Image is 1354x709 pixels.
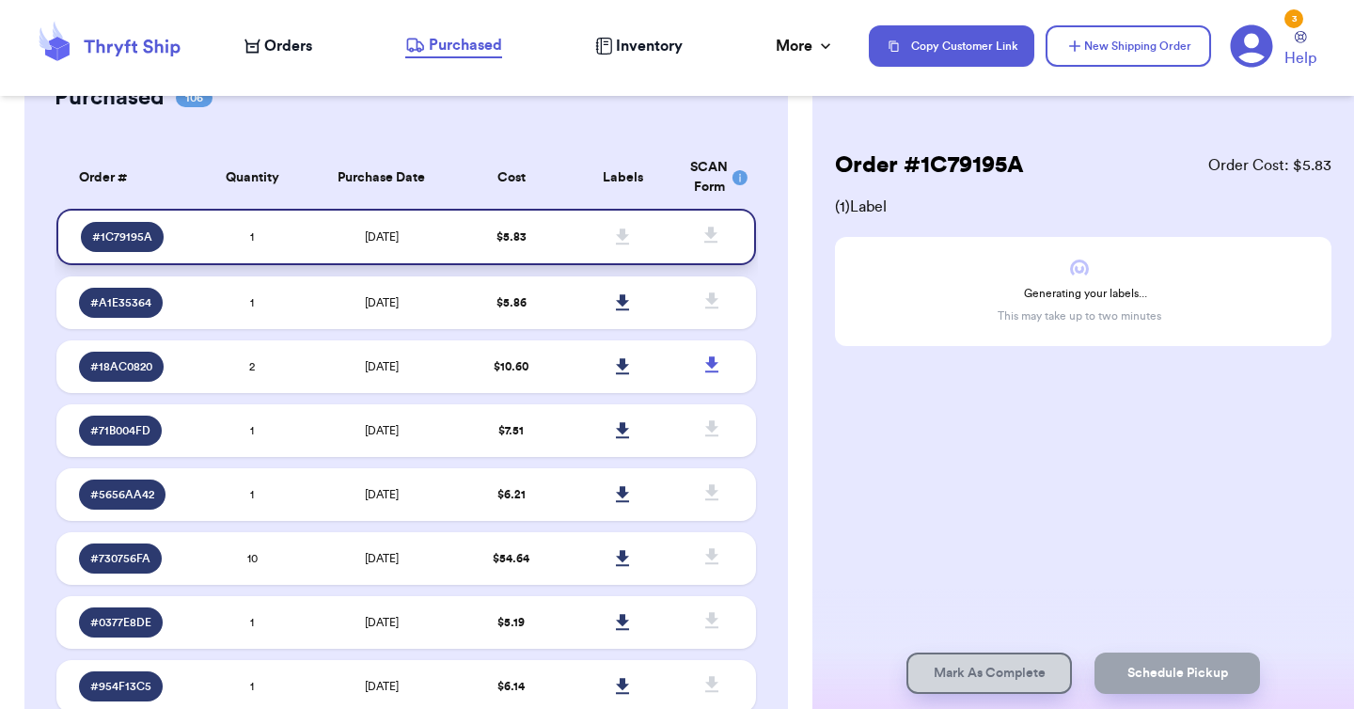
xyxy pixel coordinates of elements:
[690,158,733,197] div: SCAN Form
[55,83,165,113] h2: Purchased
[250,617,254,628] span: 1
[365,425,399,436] span: [DATE]
[365,681,399,692] span: [DATE]
[365,553,399,564] span: [DATE]
[365,489,399,500] span: [DATE]
[1046,25,1211,67] button: New Shipping Order
[250,425,254,436] span: 1
[90,423,150,438] span: # 71B004FD
[365,617,399,628] span: [DATE]
[249,361,255,372] span: 2
[250,297,254,308] span: 1
[496,231,527,243] span: $ 5.83
[869,25,1034,67] button: Copy Customer Link
[497,617,525,628] span: $ 5.19
[776,35,835,57] div: More
[998,308,1161,323] p: This may take up to two minutes
[250,231,254,243] span: 1
[244,35,312,57] a: Orders
[1024,286,1147,301] span: Generating your labels...
[90,359,152,374] span: # 18AC0820
[1230,24,1273,68] a: 3
[1208,154,1331,177] span: Order Cost: $ 5.83
[429,34,502,56] span: Purchased
[365,361,399,372] span: [DATE]
[455,147,567,209] th: Cost
[567,147,679,209] th: Labels
[90,615,151,630] span: # 0377E8DE
[197,147,308,209] th: Quantity
[1284,31,1316,70] a: Help
[497,489,526,500] span: $ 6.21
[56,147,197,209] th: Order #
[595,35,683,57] a: Inventory
[250,681,254,692] span: 1
[616,35,683,57] span: Inventory
[494,361,528,372] span: $ 10.60
[264,35,312,57] span: Orders
[835,196,1331,218] span: ( 1 ) Label
[90,679,151,694] span: # 954F13C5
[1284,9,1303,28] div: 3
[365,297,399,308] span: [DATE]
[493,553,529,564] span: $ 54.64
[405,34,502,58] a: Purchased
[176,88,213,107] span: 106
[90,551,150,566] span: # 730756FA
[496,297,527,308] span: $ 5.86
[497,681,525,692] span: $ 6.14
[308,147,455,209] th: Purchase Date
[1284,47,1316,70] span: Help
[247,553,258,564] span: 10
[1094,653,1260,694] button: Schedule Pickup
[90,487,154,502] span: # 5656AA42
[90,295,151,310] span: # A1E35364
[250,489,254,500] span: 1
[906,653,1072,694] button: Mark As Complete
[92,229,152,244] span: # 1C79195A
[365,231,399,243] span: [DATE]
[835,150,1024,181] h2: Order # 1C79195A
[498,425,524,436] span: $ 7.51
